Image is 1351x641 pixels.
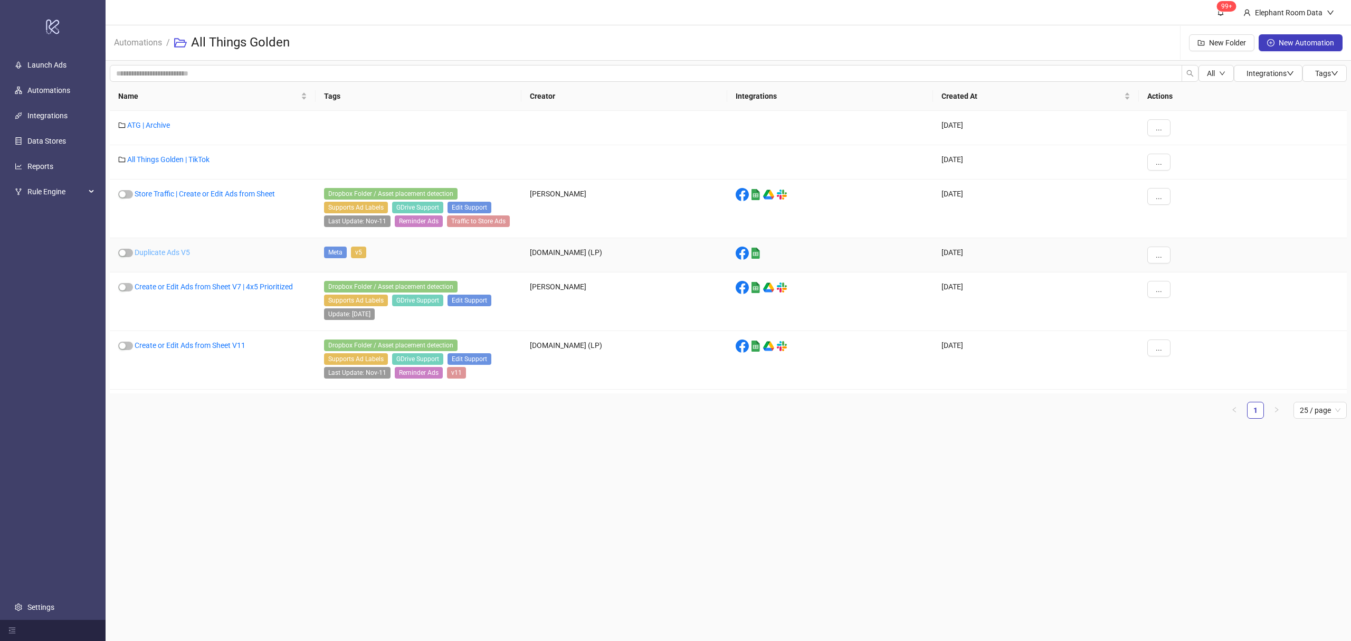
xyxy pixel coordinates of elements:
[448,353,491,365] span: Edit Support
[324,281,458,293] span: Dropbox Folder / Asset placement detection
[1147,188,1171,205] button: ...
[1331,70,1338,77] span: down
[324,247,347,258] span: Meta
[395,367,443,379] span: Reminder Ads
[1156,192,1162,201] span: ...
[1147,119,1171,136] button: ...
[1293,402,1347,419] div: Page Size
[324,188,458,200] span: Dropbox Folder / Asset placement detection
[1287,70,1294,77] span: down
[1156,285,1162,294] span: ...
[1209,39,1246,47] span: New Folder
[1156,124,1162,132] span: ...
[135,190,275,198] a: Store Traffic | Create or Edit Ads from Sheet
[1251,7,1327,18] div: Elephant Room Data
[521,82,727,111] th: Creator
[27,111,68,120] a: Integrations
[15,188,22,195] span: fork
[27,61,66,69] a: Launch Ads
[392,353,443,365] span: GDrive Support
[1302,65,1347,82] button: Tagsdown
[933,238,1139,272] div: [DATE]
[191,34,290,51] h3: All Things Golden
[1267,39,1274,46] span: plus-circle
[1156,158,1162,166] span: ...
[1189,34,1254,51] button: New Folder
[395,215,443,227] span: Reminder Ads
[166,26,170,60] li: /
[1147,247,1171,263] button: ...
[1231,407,1238,413] span: left
[933,272,1139,331] div: [DATE]
[1197,39,1205,46] span: folder-add
[127,121,170,129] a: ATG | Archive
[324,308,375,320] span: Update: 21-10-2024
[316,82,521,111] th: Tags
[27,603,54,611] a: Settings
[1226,402,1243,419] li: Previous Page
[933,331,1139,390] div: [DATE]
[521,331,727,390] div: [DOMAIN_NAME] (LP)
[1247,402,1264,419] li: 1
[1217,8,1224,16] span: bell
[941,90,1122,102] span: Created At
[392,202,443,213] span: GDrive Support
[1219,70,1225,77] span: down
[27,137,66,145] a: Data Stores
[135,282,293,291] a: Create or Edit Ads from Sheet V7 | 4x5 Prioritized
[324,353,388,365] span: Supports Ad Labels
[1243,9,1251,16] span: user
[27,86,70,95] a: Automations
[1156,344,1162,352] span: ...
[933,111,1139,145] div: [DATE]
[447,367,466,379] span: v11
[1139,82,1347,111] th: Actions
[1198,65,1234,82] button: Alldown
[1217,1,1236,12] sup: 1578
[933,82,1139,111] th: Created At
[110,82,316,111] th: Name
[521,238,727,272] div: [DOMAIN_NAME] (LP)
[1248,402,1263,418] a: 1
[727,82,933,111] th: Integrations
[448,202,491,213] span: Edit Support
[1147,154,1171,171] button: ...
[8,627,16,634] span: menu-fold
[448,295,491,306] span: Edit Support
[1147,340,1171,356] button: ...
[1234,65,1302,82] button: Integrationsdown
[1268,402,1285,419] li: Next Page
[933,145,1139,180] div: [DATE]
[1327,9,1334,16] span: down
[324,215,391,227] span: Last Update: Nov-11
[118,121,126,129] span: folder
[351,247,366,258] span: v5
[447,215,510,227] span: Traffic to Store Ads
[1207,69,1215,78] span: All
[118,156,126,163] span: folder
[1273,407,1280,413] span: right
[1279,39,1334,47] span: New Automation
[324,340,458,351] span: Dropbox Folder / Asset placement detection
[521,180,727,238] div: [PERSON_NAME]
[174,36,187,49] span: folder-open
[1186,70,1194,77] span: search
[521,272,727,331] div: [PERSON_NAME]
[27,181,85,202] span: Rule Engine
[135,248,190,257] a: Duplicate Ads V5
[112,36,164,48] a: Automations
[324,367,391,379] span: Last Update: Nov-11
[1300,402,1340,418] span: 25 / page
[1226,402,1243,419] button: left
[1147,281,1171,298] button: ...
[933,180,1139,238] div: [DATE]
[1247,69,1294,78] span: Integrations
[1259,34,1343,51] button: New Automation
[127,155,210,164] a: All Things Golden | TikTok
[135,341,245,350] a: Create or Edit Ads from Sheet V11
[324,202,388,213] span: Supports Ad Labels
[118,90,299,102] span: Name
[1156,251,1162,259] span: ...
[27,162,53,171] a: Reports
[392,295,443,306] span: GDrive Support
